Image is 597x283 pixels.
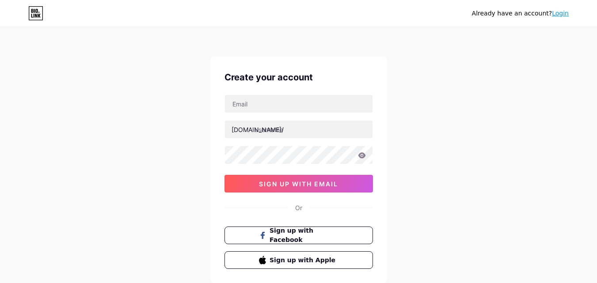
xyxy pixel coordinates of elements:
button: sign up with email [224,175,373,192]
div: Already have an account? [472,9,569,18]
button: Sign up with Facebook [224,226,373,244]
button: Sign up with Apple [224,251,373,269]
span: Sign up with Facebook [270,226,338,245]
input: username [225,121,373,138]
span: sign up with email [259,180,338,188]
div: Create your account [224,71,373,84]
span: Sign up with Apple [270,256,338,265]
div: Or [295,203,302,212]
a: Login [552,10,569,17]
div: [DOMAIN_NAME]/ [232,125,284,134]
input: Email [225,95,373,113]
